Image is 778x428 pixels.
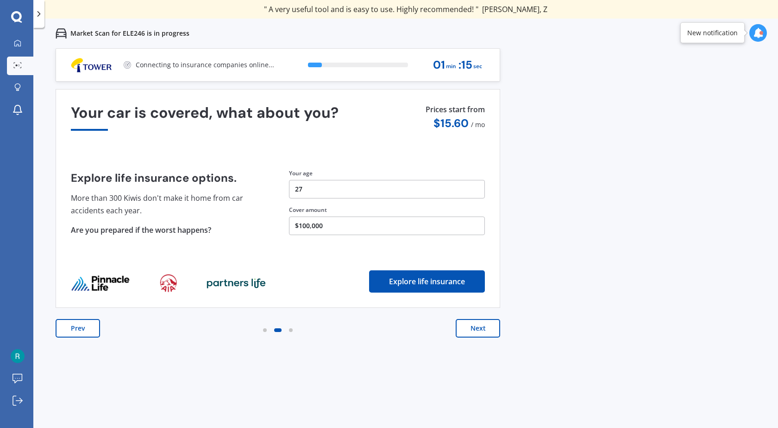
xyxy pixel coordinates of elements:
p: More than 300 Kiwis don't make it home from car accidents each year. [71,192,267,217]
button: 27 [289,180,485,198]
p: Market Scan for ELE246 is in progress [70,29,189,38]
p: Connecting to insurance companies online... [136,60,274,70]
div: Your car is covered, what about you? [71,104,485,131]
span: / mo [471,120,485,129]
img: car.f15378c7a67c060ca3f3.svg [56,28,67,39]
span: sec [473,60,482,73]
h4: Explore life insurance options. [71,172,267,185]
button: Next [456,319,500,338]
div: New notification [687,28,738,38]
div: Cover amount [289,206,485,214]
span: Are you prepared if the worst happens? [71,225,211,235]
img: ACg8ocIeETmzd8oBUolZ8ahYfpo2zzjutRXDKo6JEfQ2iMag36lo=s96-c [11,349,25,363]
div: Your age [289,169,485,178]
span: : 15 [458,59,472,71]
p: Prices start from [426,104,485,117]
button: $100,000 [289,217,485,235]
button: Prev [56,319,100,338]
img: life_provider_logo_0 [71,275,130,292]
span: min [446,60,456,73]
button: Explore life insurance [369,270,485,293]
img: life_provider_logo_2 [207,278,266,289]
span: 01 [433,59,445,71]
span: $ 15.60 [433,116,469,130]
img: life_provider_logo_1 [160,274,177,293]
